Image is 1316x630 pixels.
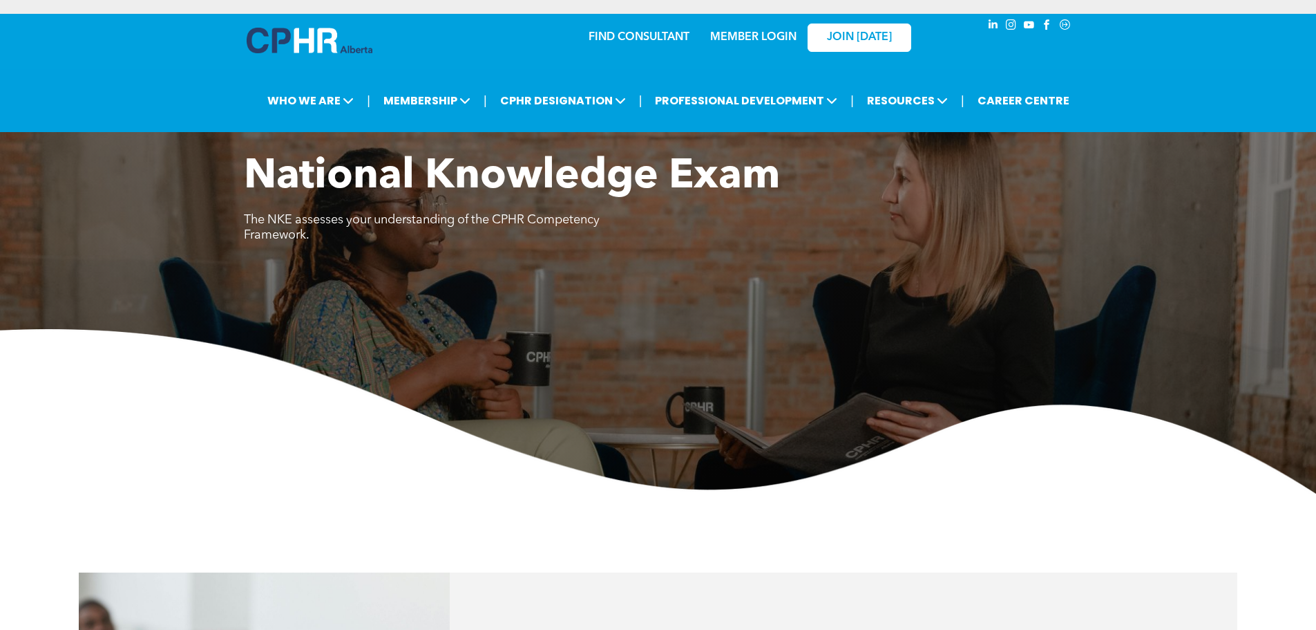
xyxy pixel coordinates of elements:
[827,31,892,44] span: JOIN [DATE]
[244,156,780,198] span: National Knowledge Exam
[973,88,1074,113] a: CAREER CENTRE
[1004,17,1019,36] a: instagram
[379,88,475,113] span: MEMBERSHIP
[863,88,952,113] span: RESOURCES
[263,88,358,113] span: WHO WE ARE
[367,86,370,115] li: |
[639,86,642,115] li: |
[1058,17,1073,36] a: Social network
[1022,17,1037,36] a: youtube
[484,86,487,115] li: |
[850,86,854,115] li: |
[808,24,911,52] a: JOIN [DATE]
[1040,17,1055,36] a: facebook
[710,32,797,43] a: MEMBER LOGIN
[961,86,964,115] li: |
[247,28,372,53] img: A blue and white logo for cp alberta
[244,214,600,241] span: The NKE assesses your understanding of the CPHR Competency Framework.
[986,17,1001,36] a: linkedin
[589,32,689,43] a: FIND CONSULTANT
[496,88,630,113] span: CPHR DESIGNATION
[651,88,841,113] span: PROFESSIONAL DEVELOPMENT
